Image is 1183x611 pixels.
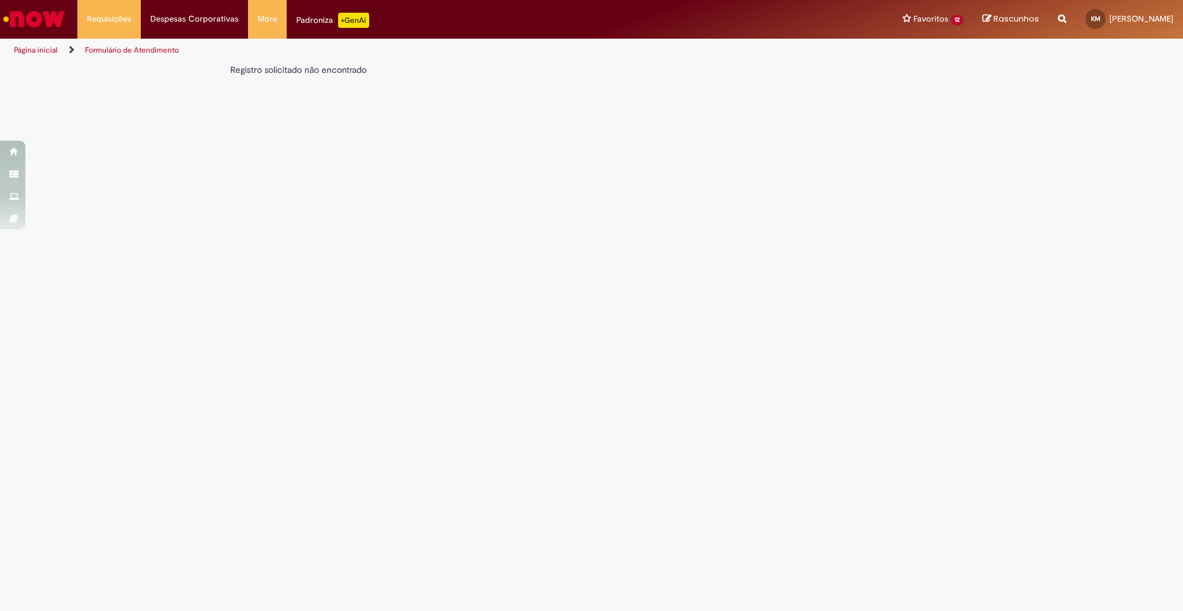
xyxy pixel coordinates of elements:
[230,63,768,76] div: Registro solicitado não encontrado
[10,39,779,62] ul: Trilhas de página
[1091,15,1101,23] span: KM
[1109,13,1173,24] span: [PERSON_NAME]
[14,45,58,55] a: Página inicial
[1,6,67,32] img: ServiceNow
[338,13,369,28] p: +GenAi
[258,13,277,25] span: More
[993,13,1039,25] span: Rascunhos
[150,13,239,25] span: Despesas Corporativas
[983,13,1039,25] a: Rascunhos
[913,13,948,25] span: Favoritos
[951,15,964,25] span: 12
[85,45,179,55] a: Formulário de Atendimento
[296,13,369,28] div: Padroniza
[87,13,131,25] span: Requisições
